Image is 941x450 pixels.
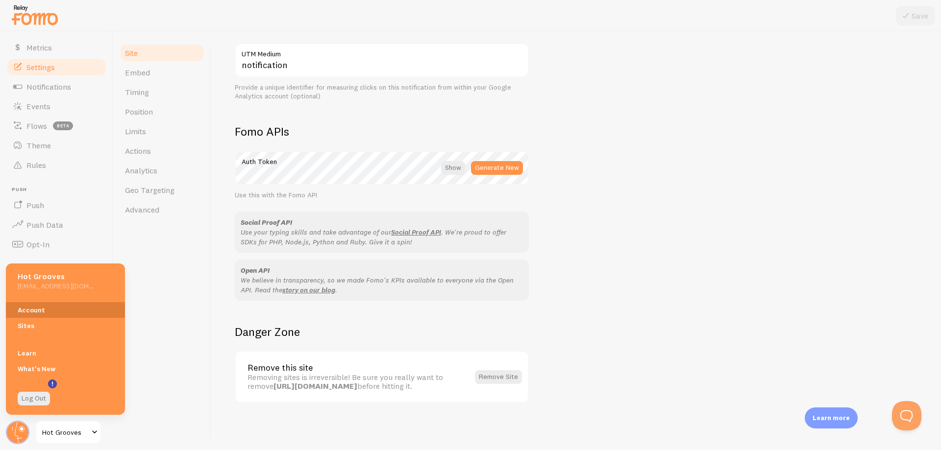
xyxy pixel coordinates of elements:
[119,180,205,200] a: Geo Targeting
[892,401,921,430] iframe: Help Scout Beacon - Open
[125,126,146,136] span: Limits
[12,187,107,193] span: Push
[119,161,205,180] a: Analytics
[235,124,529,139] h2: Fomo APIs
[48,379,57,388] svg: <p>Watch New Feature Tutorials!</p>
[125,107,153,117] span: Position
[6,302,125,318] a: Account
[10,2,59,27] img: fomo-relay-logo-orange.svg
[26,43,52,52] span: Metrics
[18,271,94,282] h5: Hot Grooves
[119,141,205,161] a: Actions
[6,38,107,57] a: Metrics
[6,77,107,96] a: Notifications
[248,363,469,372] div: Remove this site
[125,48,138,58] span: Site
[6,235,107,254] a: Opt-In
[6,116,107,136] a: Flows beta
[391,228,441,237] a: Social Proof API
[813,413,850,423] p: Learn more
[125,185,174,195] span: Geo Targeting
[125,68,150,77] span: Embed
[18,282,94,290] h5: [EMAIL_ADDRESS][DOMAIN_NAME]
[235,43,529,60] label: UTM Medium
[18,392,50,405] a: Log Out
[125,166,157,175] span: Analytics
[235,151,529,167] label: Auth Token
[26,160,46,170] span: Rules
[26,82,71,92] span: Notifications
[119,121,205,141] a: Limits
[235,83,529,100] div: Provide a unique identifier for measuring clicks on this notification from within your Google Ana...
[6,195,107,215] a: Push
[241,227,523,247] p: Use your typing skills and take advantage of our . We're proud to offer SDKs for PHP, Node.js, Py...
[241,275,523,295] p: We believe in transparency, so we made Fomo's KPIs available to everyone via the Open API. Read t...
[26,141,51,150] span: Theme
[241,217,523,227] div: Social Proof API
[235,191,529,200] div: Use this with the Fomo API
[53,121,73,130] span: beta
[125,205,159,214] span: Advanced
[125,87,149,97] span: Timing
[6,215,107,235] a: Push Data
[282,285,335,294] a: story on our blog
[805,407,858,428] div: Learn more
[119,63,205,82] a: Embed
[6,96,107,116] a: Events
[273,381,357,391] strong: [URL][DOMAIN_NAME]
[26,220,63,230] span: Push Data
[119,43,205,63] a: Site
[26,62,55,72] span: Settings
[6,57,107,77] a: Settings
[235,324,529,339] h2: Danger Zone
[475,370,522,384] button: Remove Site
[248,373,469,391] div: Removing sites is irreversible! Be sure you really want to remove before hitting it.
[35,421,101,444] a: Hot Grooves
[6,155,107,175] a: Rules
[6,361,125,377] a: What's New
[119,102,205,121] a: Position
[241,265,523,275] div: Open API
[26,101,50,111] span: Events
[42,426,89,438] span: Hot Grooves
[26,121,47,131] span: Flows
[6,318,125,333] a: Sites
[26,239,50,249] span: Opt-In
[6,345,125,361] a: Learn
[6,136,107,155] a: Theme
[26,200,44,210] span: Push
[119,82,205,102] a: Timing
[119,200,205,219] a: Advanced
[471,161,523,175] button: Generate New
[125,146,151,156] span: Actions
